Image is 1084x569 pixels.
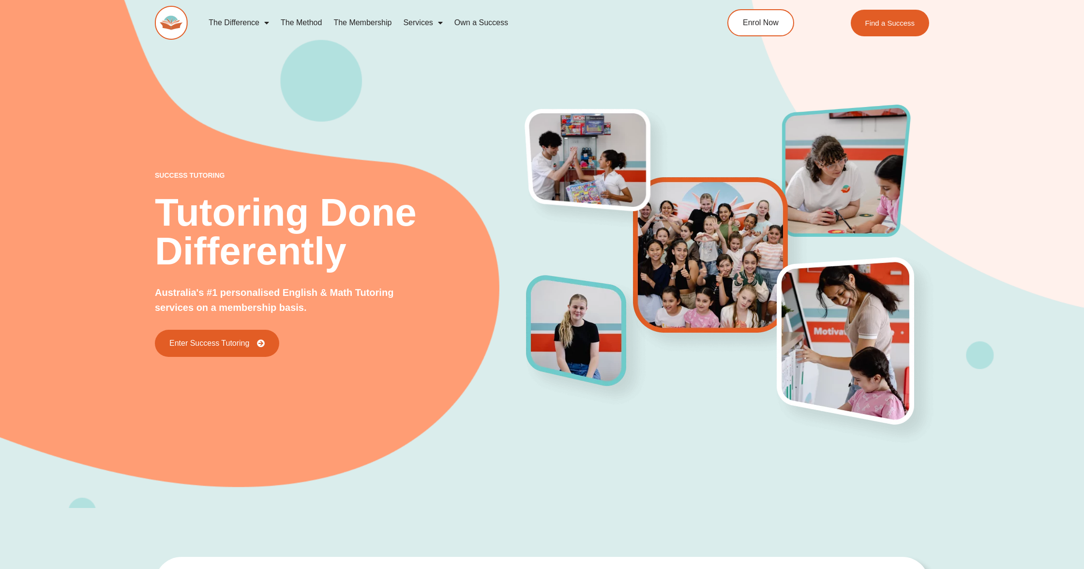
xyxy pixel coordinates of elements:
[203,12,683,34] nav: Menu
[169,339,249,347] span: Enter Success Tutoring
[328,12,397,34] a: The Membership
[275,12,328,34] a: The Method
[155,285,426,315] p: Australia's #1 personalised English & Math Tutoring services on a membership basis.
[743,19,779,27] span: Enrol Now
[865,19,915,27] span: Find a Success
[155,330,279,357] a: Enter Success Tutoring
[155,193,527,271] h2: Tutoring Done Differently
[397,12,448,34] a: Services
[449,12,514,34] a: Own a Success
[918,460,1084,569] iframe: Chat Widget
[203,12,275,34] a: The Difference
[850,10,929,36] a: Find a Success
[727,9,794,36] a: Enrol Now
[155,172,527,179] p: success tutoring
